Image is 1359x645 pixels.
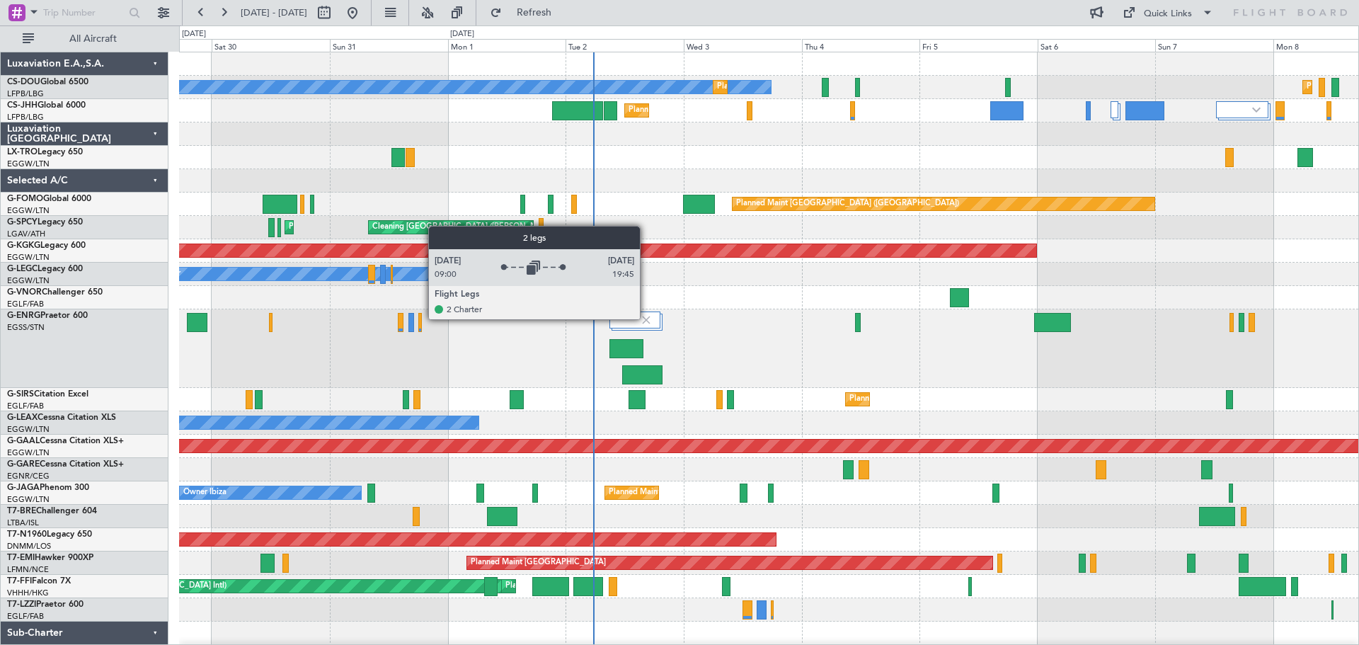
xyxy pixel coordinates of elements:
a: T7-N1960Legacy 650 [7,530,92,539]
a: G-KGKGLegacy 600 [7,241,86,250]
div: Planned Maint [GEOGRAPHIC_DATA] [471,552,606,573]
span: G-JAGA [7,484,40,492]
div: Fri 5 [919,39,1038,52]
div: Tue 2 [566,39,684,52]
a: G-SIRSCitation Excel [7,390,88,399]
a: EGGW/LTN [7,494,50,505]
a: LGAV/ATH [7,229,45,239]
a: G-SPCYLegacy 650 [7,218,83,227]
div: Wed 3 [684,39,802,52]
a: EGGW/LTN [7,159,50,169]
span: [DATE] - [DATE] [241,6,307,19]
span: T7-BRE [7,507,36,515]
a: CS-DOUGlobal 6500 [7,78,88,86]
a: EGGW/LTN [7,275,50,286]
input: Trip Number [43,2,125,23]
span: G-LEAX [7,413,38,422]
a: LFPB/LBG [7,89,44,99]
a: VHHH/HKG [7,588,49,598]
a: EGLF/FAB [7,401,44,411]
span: G-FOMO [7,195,43,203]
span: CS-JHH [7,101,38,110]
div: Planned Maint [GEOGRAPHIC_DATA] ([GEOGRAPHIC_DATA]) [849,389,1072,410]
div: Planned Maint [GEOGRAPHIC_DATA] ([GEOGRAPHIC_DATA] Intl) [505,576,742,597]
span: LX-TRO [7,148,38,156]
span: All Aircraft [37,34,149,44]
a: EGNR/CEG [7,471,50,481]
div: Planned Maint Athens ([PERSON_NAME] Intl) [289,217,452,238]
button: Refresh [483,1,568,24]
span: G-SIRS [7,390,34,399]
a: DNMM/LOS [7,541,51,552]
a: G-GAALCessna Citation XLS+ [7,437,124,445]
button: Quick Links [1116,1,1220,24]
div: Sat 30 [212,39,330,52]
a: T7-BREChallenger 604 [7,507,97,515]
span: T7-FFI [7,577,32,586]
a: LFPB/LBG [7,112,44,122]
div: Cleaning [GEOGRAPHIC_DATA] ([PERSON_NAME] Intl) [372,217,572,238]
div: Owner [156,263,180,285]
div: Sun 31 [330,39,448,52]
span: G-ENRG [7,312,40,320]
button: All Aircraft [16,28,154,50]
a: EGGW/LTN [7,447,50,458]
a: T7-FFIFalcon 7X [7,577,71,586]
div: Sat 6 [1038,39,1156,52]
span: G-KGKG [7,241,40,250]
a: EGGW/LTN [7,252,50,263]
a: EGLF/FAB [7,299,44,309]
a: EGGW/LTN [7,424,50,435]
img: gray-close.svg [640,314,653,326]
a: LX-TROLegacy 650 [7,148,83,156]
span: G-GAAL [7,437,40,445]
a: G-VNORChallenger 650 [7,288,103,297]
span: CS-DOU [7,78,40,86]
a: T7-EMIHawker 900XP [7,554,93,562]
a: LTBA/ISL [7,518,39,528]
a: G-GARECessna Citation XLS+ [7,460,124,469]
div: Quick Links [1144,7,1192,21]
img: arrow-gray.svg [1252,107,1261,113]
span: T7-EMI [7,554,35,562]
span: G-VNOR [7,288,42,297]
a: T7-LZZIPraetor 600 [7,600,84,609]
a: CS-JHHGlobal 6000 [7,101,86,110]
div: Sun 7 [1155,39,1273,52]
a: G-ENRGPraetor 600 [7,312,88,320]
span: G-LEGC [7,265,38,273]
a: LFMN/NCE [7,564,49,575]
div: [DATE] [182,28,206,40]
span: G-GARE [7,460,40,469]
div: Planned Maint [GEOGRAPHIC_DATA] ([GEOGRAPHIC_DATA]) [717,76,940,98]
div: Planned Maint [GEOGRAPHIC_DATA] ([GEOGRAPHIC_DATA]) [609,482,832,503]
div: Owner Ibiza [183,482,226,503]
a: G-LEGCLegacy 600 [7,265,83,273]
div: [DATE] [450,28,474,40]
span: T7-LZZI [7,600,36,609]
a: G-JAGAPhenom 300 [7,484,89,492]
div: Planned Maint [GEOGRAPHIC_DATA] ([GEOGRAPHIC_DATA]) [736,193,959,215]
a: EGGW/LTN [7,205,50,216]
a: G-FOMOGlobal 6000 [7,195,91,203]
div: Mon 1 [448,39,566,52]
div: Thu 4 [802,39,920,52]
div: Planned Maint [GEOGRAPHIC_DATA] ([GEOGRAPHIC_DATA]) [629,100,851,121]
span: Refresh [505,8,564,18]
span: T7-N1960 [7,530,47,539]
a: EGSS/STN [7,322,45,333]
a: G-LEAXCessna Citation XLS [7,413,116,422]
a: EGLF/FAB [7,611,44,622]
span: G-SPCY [7,218,38,227]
